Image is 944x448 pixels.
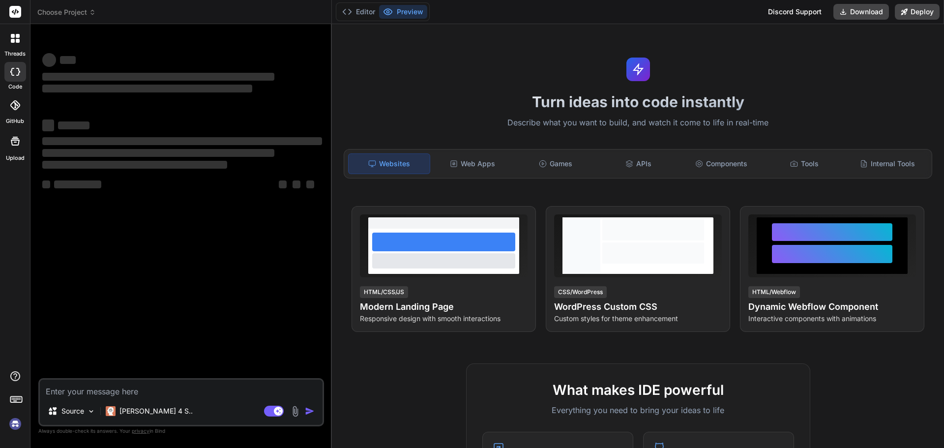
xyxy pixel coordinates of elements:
[764,153,845,174] div: Tools
[762,4,827,20] div: Discord Support
[338,5,379,19] button: Editor
[895,4,940,20] button: Deploy
[293,180,300,188] span: ‌
[360,286,408,298] div: HTML/CSS/JS
[119,406,193,416] p: [PERSON_NAME] 4 S..
[4,50,26,58] label: threads
[106,406,116,416] img: Claude 4 Sonnet
[54,180,101,188] span: ‌
[38,426,324,436] p: Always double-check its answers. Your in Bind
[290,406,301,417] img: attachment
[306,180,314,188] span: ‌
[482,380,794,400] h2: What makes IDE powerful
[748,286,800,298] div: HTML/Webflow
[379,5,427,19] button: Preview
[42,180,50,188] span: ‌
[360,300,528,314] h4: Modern Landing Page
[348,153,430,174] div: Websites
[360,314,528,324] p: Responsive design with smooth interactions
[42,85,252,92] span: ‌
[6,154,25,162] label: Upload
[42,53,56,67] span: ‌
[37,7,96,17] span: Choose Project
[60,56,76,64] span: ‌
[554,314,722,324] p: Custom styles for theme enhancement
[338,93,938,111] h1: Turn ideas into code instantly
[515,153,596,174] div: Games
[42,73,274,81] span: ‌
[305,406,315,416] img: icon
[847,153,928,174] div: Internal Tools
[61,406,84,416] p: Source
[748,300,916,314] h4: Dynamic Webflow Component
[8,83,22,91] label: code
[748,314,916,324] p: Interactive components with animations
[279,180,287,188] span: ‌
[58,121,89,129] span: ‌
[42,149,274,157] span: ‌
[42,137,322,145] span: ‌
[132,428,149,434] span: privacy
[7,416,24,432] img: signin
[598,153,679,174] div: APIs
[681,153,762,174] div: Components
[6,117,24,125] label: GitHub
[42,161,227,169] span: ‌
[554,286,607,298] div: CSS/WordPress
[338,117,938,129] p: Describe what you want to build, and watch it come to life in real-time
[833,4,889,20] button: Download
[87,407,95,416] img: Pick Models
[432,153,513,174] div: Web Apps
[482,404,794,416] p: Everything you need to bring your ideas to life
[554,300,722,314] h4: WordPress Custom CSS
[42,119,54,131] span: ‌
